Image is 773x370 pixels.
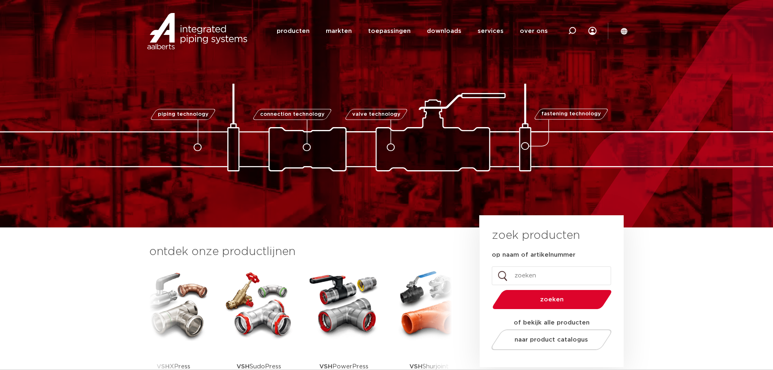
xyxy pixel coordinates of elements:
strong: VSH [409,364,422,370]
label: op naam of artikelnummer [492,251,575,259]
h3: ontdek onze productlijnen [149,244,452,260]
strong: of bekijk alle producten [514,320,590,326]
nav: Menu [277,15,548,47]
strong: VSH [319,364,332,370]
a: toepassingen [368,15,411,47]
span: piping technology [158,112,209,117]
a: services [478,15,504,47]
input: zoeken [492,266,611,285]
button: zoeken [489,289,615,310]
span: zoeken [513,296,591,303]
a: markten [326,15,352,47]
strong: VSH [157,364,170,370]
a: naar product catalogus [489,329,614,350]
a: over ons [520,15,548,47]
a: producten [277,15,310,47]
span: connection technology [260,112,324,117]
h3: zoek producten [492,227,580,244]
a: downloads [427,15,461,47]
span: naar product catalogus [515,337,588,343]
span: valve technology [352,112,400,117]
strong: VSH [237,364,250,370]
span: fastening technology [541,112,601,117]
